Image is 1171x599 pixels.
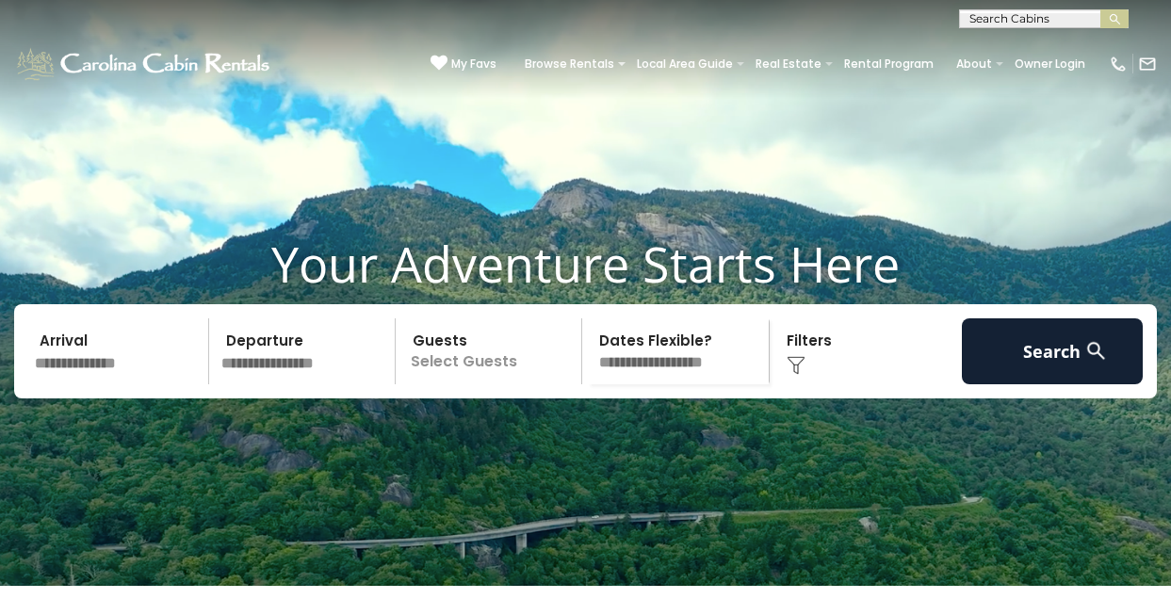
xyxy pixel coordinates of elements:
span: My Favs [451,56,496,73]
a: Browse Rentals [515,51,624,77]
a: About [947,51,1001,77]
img: phone-regular-white.png [1109,55,1128,73]
button: Search [962,318,1143,384]
a: Real Estate [746,51,831,77]
img: filter--v1.png [787,356,805,375]
img: mail-regular-white.png [1138,55,1157,73]
img: search-regular-white.png [1084,339,1108,363]
img: White-1-1-2.png [14,45,275,83]
a: My Favs [431,55,496,73]
a: Owner Login [1005,51,1095,77]
h1: Your Adventure Starts Here [14,235,1157,293]
a: Local Area Guide [627,51,742,77]
a: Rental Program [835,51,943,77]
p: Select Guests [401,318,581,384]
